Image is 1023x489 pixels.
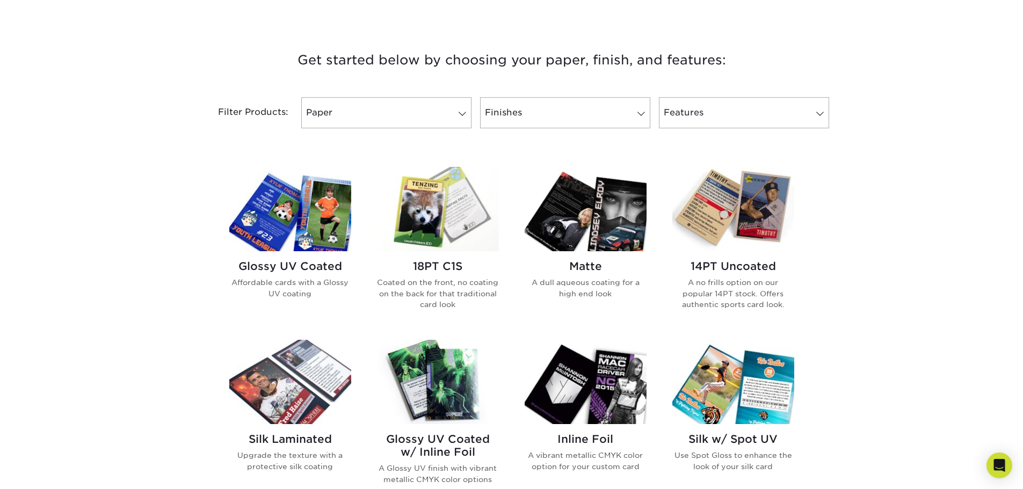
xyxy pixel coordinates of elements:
[672,167,794,251] img: 14PT Uncoated Trading Cards
[377,167,499,327] a: 18PT C1S Trading Cards 18PT C1S Coated on the front, no coating on the back for that traditional ...
[672,260,794,273] h2: 14PT Uncoated
[229,277,351,299] p: Affordable cards with a Glossy UV coating
[672,167,794,327] a: 14PT Uncoated Trading Cards 14PT Uncoated A no frills option on our popular 14PT stock. Offers au...
[672,433,794,446] h2: Silk w/ Spot UV
[377,260,499,273] h2: 18PT C1S
[525,167,647,251] img: Matte Trading Cards
[659,97,829,128] a: Features
[198,36,826,84] h3: Get started below by choosing your paper, finish, and features:
[229,167,351,251] img: Glossy UV Coated Trading Cards
[377,463,499,485] p: A Glossy UV finish with vibrant metallic CMYK color options
[229,260,351,273] h2: Glossy UV Coated
[525,260,647,273] h2: Matte
[377,433,499,458] h2: Glossy UV Coated w/ Inline Foil
[377,277,499,310] p: Coated on the front, no coating on the back for that traditional card look
[672,277,794,310] p: A no frills option on our popular 14PT stock. Offers authentic sports card look.
[229,340,351,424] img: Silk Laminated Trading Cards
[525,277,647,299] p: A dull aqueous coating for a high end look
[301,97,471,128] a: Paper
[525,433,647,446] h2: Inline Foil
[525,450,647,472] p: A vibrant metallic CMYK color option for your custom card
[525,340,647,424] img: Inline Foil Trading Cards
[525,167,647,327] a: Matte Trading Cards Matte A dull aqueous coating for a high end look
[672,450,794,472] p: Use Spot Gloss to enhance the look of your silk card
[377,167,499,251] img: 18PT C1S Trading Cards
[229,450,351,472] p: Upgrade the texture with a protective silk coating
[377,340,499,424] img: Glossy UV Coated w/ Inline Foil Trading Cards
[986,452,1012,478] div: Open Intercom Messenger
[229,167,351,327] a: Glossy UV Coated Trading Cards Glossy UV Coated Affordable cards with a Glossy UV coating
[672,340,794,424] img: Silk w/ Spot UV Trading Cards
[229,433,351,446] h2: Silk Laminated
[190,97,297,128] div: Filter Products:
[480,97,650,128] a: Finishes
